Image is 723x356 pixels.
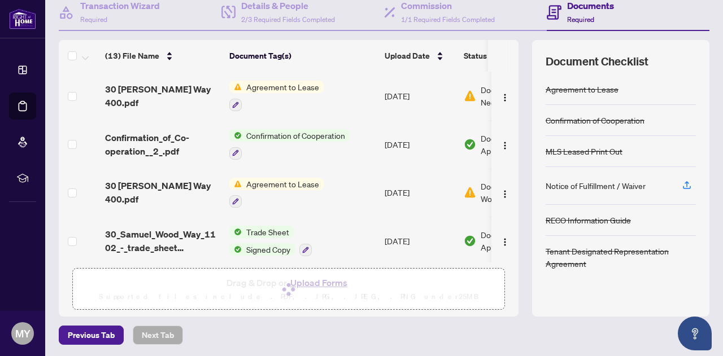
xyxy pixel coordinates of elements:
span: Signed Copy [242,243,295,256]
span: Document Approved [481,228,551,253]
button: Logo [496,135,514,153]
td: [DATE] [380,169,459,217]
div: Agreement to Lease [546,83,619,95]
img: Logo [500,190,509,199]
img: Document Status [464,90,476,102]
button: Status IconTrade SheetStatus IconSigned Copy [229,226,312,256]
th: Document Tag(s) [225,40,380,72]
button: Logo [496,87,514,105]
div: Confirmation of Cooperation [546,114,644,126]
img: Logo [500,238,509,247]
img: Status Icon [229,129,242,142]
div: RECO Information Guide [546,214,631,226]
span: 30 [PERSON_NAME] Way 400.pdf [105,82,220,109]
span: Agreement to Lease [242,178,324,190]
td: [DATE] [380,217,459,265]
span: Required [80,15,107,24]
th: Status [459,40,555,72]
span: 30 [PERSON_NAME] Way 400.pdf [105,179,220,206]
th: (13) File Name [101,40,225,72]
span: Agreement to Lease [242,81,324,93]
img: Status Icon [229,226,242,238]
img: Status Icon [229,243,242,256]
button: Status IconConfirmation of Cooperation [229,129,350,160]
span: Document Checklist [546,54,648,69]
button: Open asap [678,317,712,350]
span: 1/1 Required Fields Completed [401,15,495,24]
img: Document Status [464,138,476,151]
span: Confirmation of Cooperation [242,129,350,142]
span: Confirmation_of_Co-operation__2_.pdf [105,131,220,158]
button: Logo [496,183,514,201]
img: Status Icon [229,178,242,190]
span: Trade Sheet [242,226,294,238]
span: Required [567,15,594,24]
img: logo [9,8,36,29]
button: Logo [496,232,514,250]
button: Previous Tab [59,326,124,345]
button: Status IconAgreement to Lease [229,178,324,208]
span: Document Approved [481,132,551,157]
div: MLS Leased Print Out [546,145,622,157]
span: 2/3 Required Fields Completed [241,15,335,24]
td: [DATE] [380,72,459,120]
span: (13) File Name [105,50,159,62]
div: Notice of Fulfillment / Waiver [546,179,646,192]
img: Status Icon [229,81,242,93]
span: Drag & Drop orUpload FormsSupported files include .PDF, .JPG, .JPEG, .PNG under25MB [73,269,504,310]
span: Upload Date [385,50,430,62]
img: Logo [500,93,509,102]
span: 30_Samuel_Wood_Way_1102_-_trade_sheet signed.pdf [105,227,220,254]
td: [DATE] [380,120,459,169]
span: MY [15,326,31,341]
div: Tenant Designated Representation Agreement [546,245,696,270]
img: Logo [500,141,509,150]
span: Status [464,50,487,62]
img: Document Status [464,235,476,247]
span: Previous Tab [68,326,115,344]
span: Document Needs Work [481,180,551,205]
img: Document Status [464,186,476,199]
button: Next Tab [133,326,183,345]
span: Document Needs Work [481,83,539,108]
button: Status IconAgreement to Lease [229,81,324,111]
th: Upload Date [380,40,459,72]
